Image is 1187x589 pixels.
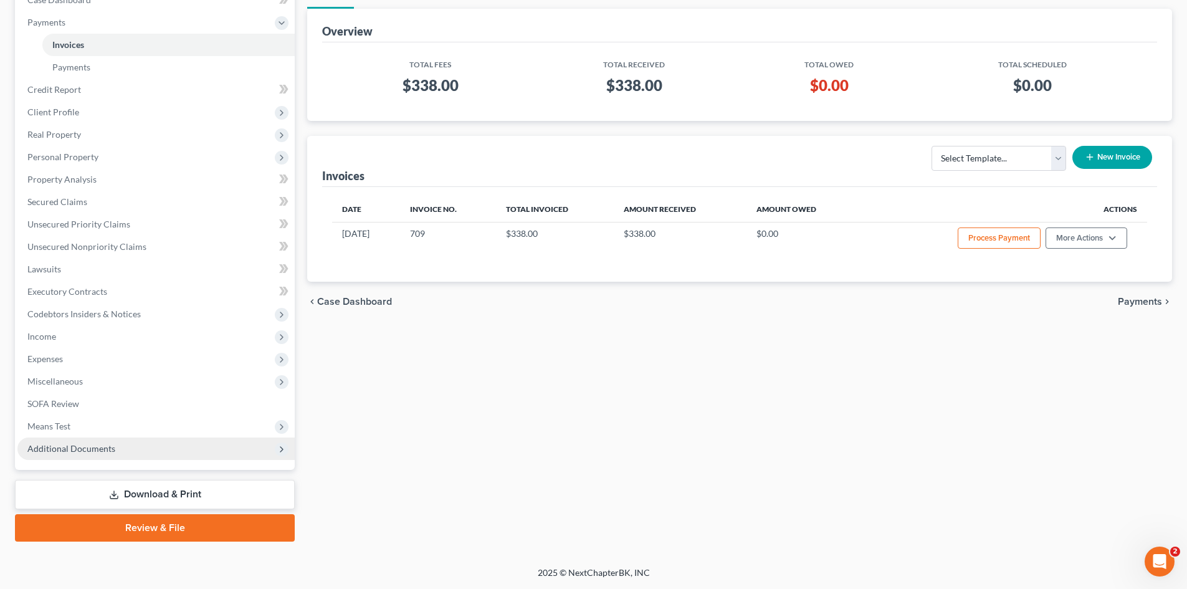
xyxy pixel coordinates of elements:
span: Payments [52,62,90,72]
th: Total Received [529,52,740,70]
a: Credit Report [17,79,295,101]
span: Personal Property [27,151,98,162]
iframe: Intercom live chat [1145,547,1175,577]
span: Means Test [27,421,70,431]
a: Invoices [42,34,295,56]
td: $338.00 [496,222,614,257]
a: Lawsuits [17,258,295,280]
th: Total Invoiced [496,197,614,222]
i: chevron_left [307,297,317,307]
td: [DATE] [332,222,400,257]
span: Payments [27,17,65,27]
a: Unsecured Priority Claims [17,213,295,236]
button: Payments chevron_right [1118,297,1172,307]
button: More Actions [1046,227,1127,249]
span: Executory Contracts [27,286,107,297]
th: Total Owed [740,52,918,70]
th: Total Fees [332,52,528,70]
th: Actions [861,197,1147,222]
div: Overview [322,24,373,39]
i: chevron_right [1162,297,1172,307]
span: 2 [1170,547,1180,557]
h3: $338.00 [342,75,518,95]
span: Property Analysis [27,174,97,184]
th: Date [332,197,400,222]
h3: $0.00 [750,75,908,95]
td: 709 [400,222,496,257]
th: Amount Owed [746,197,861,222]
h3: $0.00 [928,75,1137,95]
th: Amount Received [614,197,746,222]
span: Secured Claims [27,196,87,207]
a: Property Analysis [17,168,295,191]
th: Invoice No. [400,197,496,222]
span: Credit Report [27,84,81,95]
div: 2025 © NextChapterBK, INC [239,567,949,589]
td: $338.00 [614,222,746,257]
span: Case Dashboard [317,297,392,307]
a: Download & Print [15,480,295,509]
span: Lawsuits [27,264,61,274]
span: Unsecured Nonpriority Claims [27,241,146,252]
span: Client Profile [27,107,79,117]
span: Unsecured Priority Claims [27,219,130,229]
span: Invoices [52,39,84,50]
span: Codebtors Insiders & Notices [27,309,141,319]
td: $0.00 [746,222,861,257]
button: Process Payment [958,227,1041,249]
span: Payments [1118,297,1162,307]
h3: $338.00 [539,75,730,95]
button: New Invoice [1072,146,1152,169]
span: Additional Documents [27,443,115,454]
div: Invoices [322,168,365,183]
span: Miscellaneous [27,376,83,386]
span: Income [27,331,56,342]
a: Unsecured Nonpriority Claims [17,236,295,258]
a: Secured Claims [17,191,295,213]
a: Review & File [15,514,295,542]
a: Payments [42,56,295,79]
button: chevron_left Case Dashboard [307,297,392,307]
span: Expenses [27,353,63,364]
span: SOFA Review [27,398,79,409]
span: Real Property [27,129,81,140]
th: Total Scheduled [918,52,1147,70]
a: Executory Contracts [17,280,295,303]
a: SOFA Review [17,393,295,415]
